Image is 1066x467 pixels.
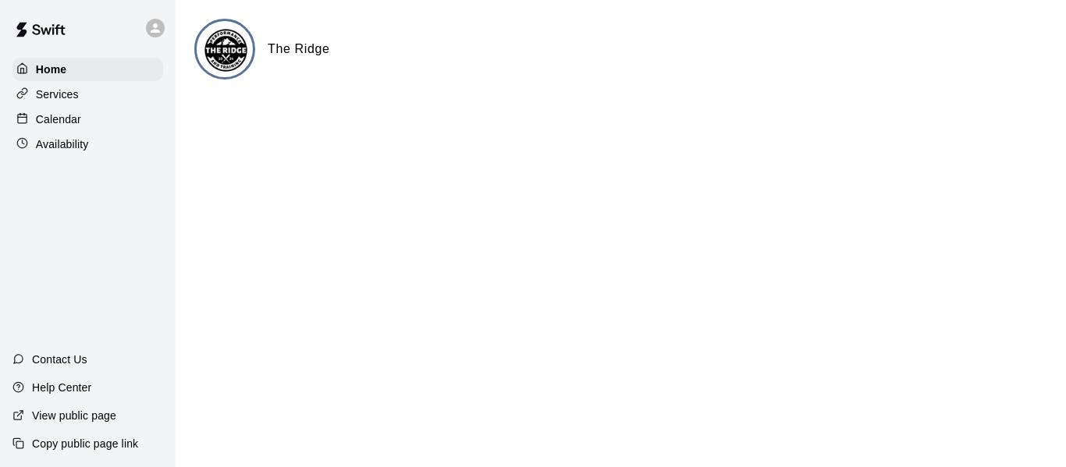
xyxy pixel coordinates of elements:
[36,87,79,102] p: Services
[32,436,138,451] p: Copy public page link
[32,408,116,423] p: View public page
[36,111,81,127] p: Calendar
[32,380,91,395] p: Help Center
[36,136,89,152] p: Availability
[12,108,163,131] a: Calendar
[32,352,87,367] p: Contact Us
[268,39,330,59] h6: The Ridge
[197,21,255,80] img: The Ridge logo
[12,133,163,156] a: Availability
[12,58,163,81] a: Home
[36,62,67,77] p: Home
[12,83,163,106] a: Services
